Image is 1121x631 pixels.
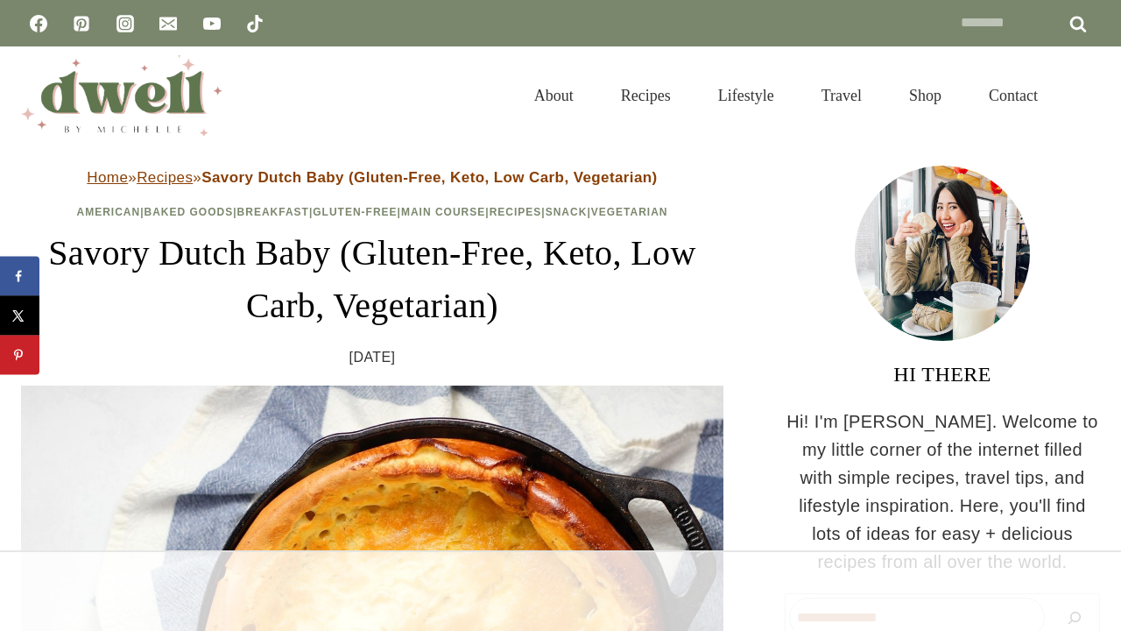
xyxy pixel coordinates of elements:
[798,67,885,124] a: Travel
[21,227,723,332] h1: Savory Dutch Baby (Gluten-Free, Keto, Low Carb, Vegetarian)
[87,169,657,186] span: » »
[64,6,99,41] a: Pinterest
[145,206,234,218] a: Baked Goods
[785,358,1100,390] h3: HI THERE
[591,206,668,218] a: Vegetarian
[194,6,229,41] a: YouTube
[237,206,309,218] a: Breakfast
[511,67,1061,124] nav: Primary Navigation
[151,6,186,41] a: Email
[401,206,485,218] a: Main Course
[87,169,128,186] a: Home
[885,67,965,124] a: Shop
[313,206,397,218] a: Gluten-Free
[237,6,272,41] a: TikTok
[785,408,1100,576] p: Hi! I'm [PERSON_NAME]. Welcome to my little corner of the internet filled with simple recipes, tr...
[76,206,140,218] a: American
[597,67,694,124] a: Recipes
[694,67,798,124] a: Lifestyle
[965,67,1061,124] a: Contact
[137,169,193,186] a: Recipes
[21,6,56,41] a: Facebook
[490,206,542,218] a: Recipes
[546,206,588,218] a: Snack
[1070,81,1100,110] button: View Search Form
[201,169,657,186] strong: Savory Dutch Baby (Gluten-Free, Keto, Low Carb, Vegetarian)
[21,55,222,136] img: DWELL by michelle
[76,206,667,218] span: | | | | | | |
[108,6,143,41] a: Instagram
[511,67,597,124] a: About
[349,346,396,369] time: [DATE]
